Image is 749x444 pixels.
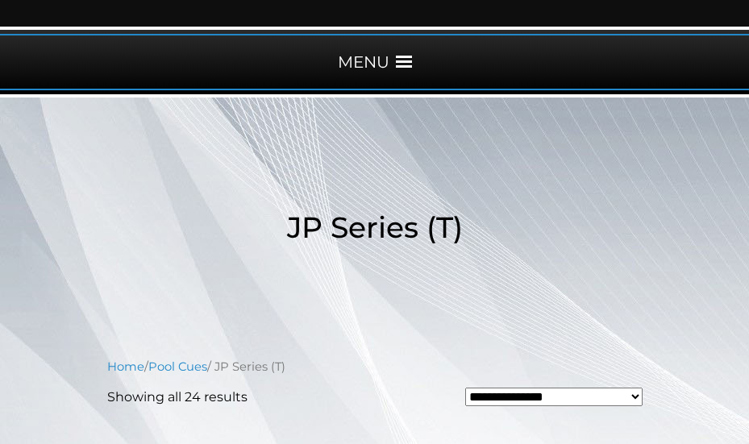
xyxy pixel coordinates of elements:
nav: Breadcrumb [107,358,643,376]
a: Home [107,359,144,374]
p: Showing all 24 results [107,388,248,407]
a: Pool Cues [148,359,207,374]
select: Shop order [465,388,643,406]
span: JP Series (T) [287,210,463,245]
